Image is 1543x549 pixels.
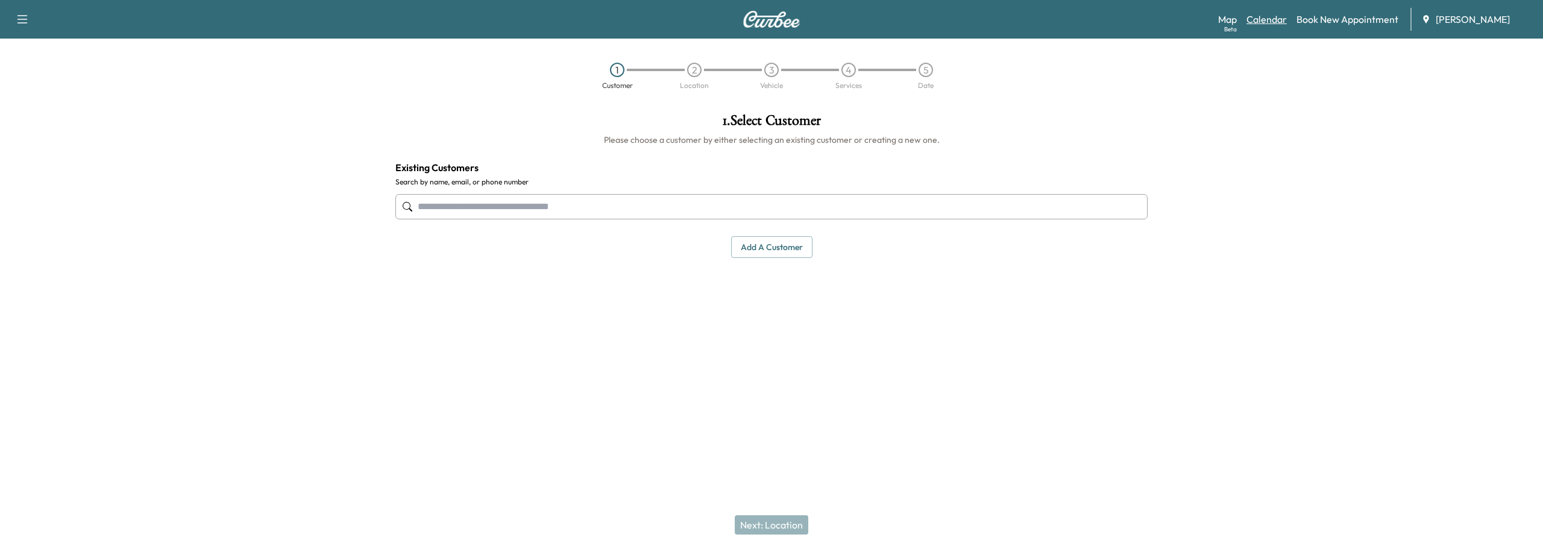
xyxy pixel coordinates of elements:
[1296,12,1398,27] a: Book New Appointment
[395,134,1148,146] h6: Please choose a customer by either selecting an existing customer or creating a new one.
[1436,12,1510,27] span: [PERSON_NAME]
[919,63,933,77] div: 5
[1246,12,1287,27] a: Calendar
[395,160,1148,175] h4: Existing Customers
[835,82,862,89] div: Services
[1218,12,1237,27] a: MapBeta
[743,11,800,28] img: Curbee Logo
[602,82,633,89] div: Customer
[1224,25,1237,34] div: Beta
[680,82,709,89] div: Location
[687,63,702,77] div: 2
[760,82,783,89] div: Vehicle
[918,82,934,89] div: Date
[610,63,624,77] div: 1
[841,63,856,77] div: 4
[395,113,1148,134] h1: 1 . Select Customer
[764,63,779,77] div: 3
[395,177,1148,187] label: Search by name, email, or phone number
[731,236,812,259] button: Add a customer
